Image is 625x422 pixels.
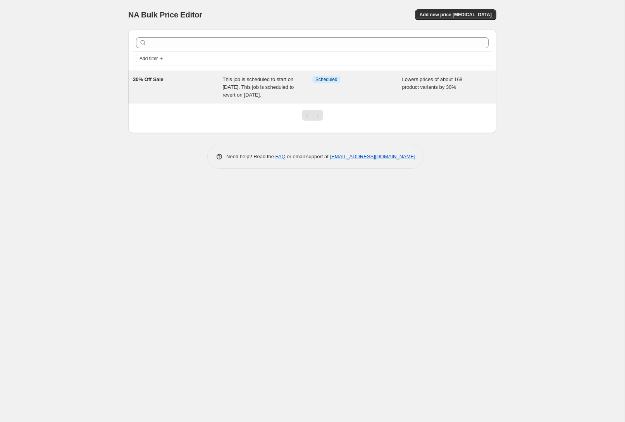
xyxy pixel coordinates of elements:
span: NA Bulk Price Editor [128,10,202,19]
span: Add filter [139,55,158,62]
span: Scheduled [315,76,337,83]
a: [EMAIL_ADDRESS][DOMAIN_NAME] [330,154,415,159]
span: Need help? Read the [226,154,275,159]
span: 30% Off Sale [133,76,164,82]
nav: Pagination [302,110,323,121]
span: or email support at [286,154,330,159]
button: Add new price [MEDICAL_DATA] [415,9,496,20]
button: Add filter [136,54,167,63]
span: Lowers prices of about 168 product variants by 30% [402,76,463,90]
span: Add new price [MEDICAL_DATA] [420,12,492,18]
span: This job is scheduled to start on [DATE]. This job is scheduled to revert on [DATE]. [223,76,294,98]
a: FAQ [275,154,286,159]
